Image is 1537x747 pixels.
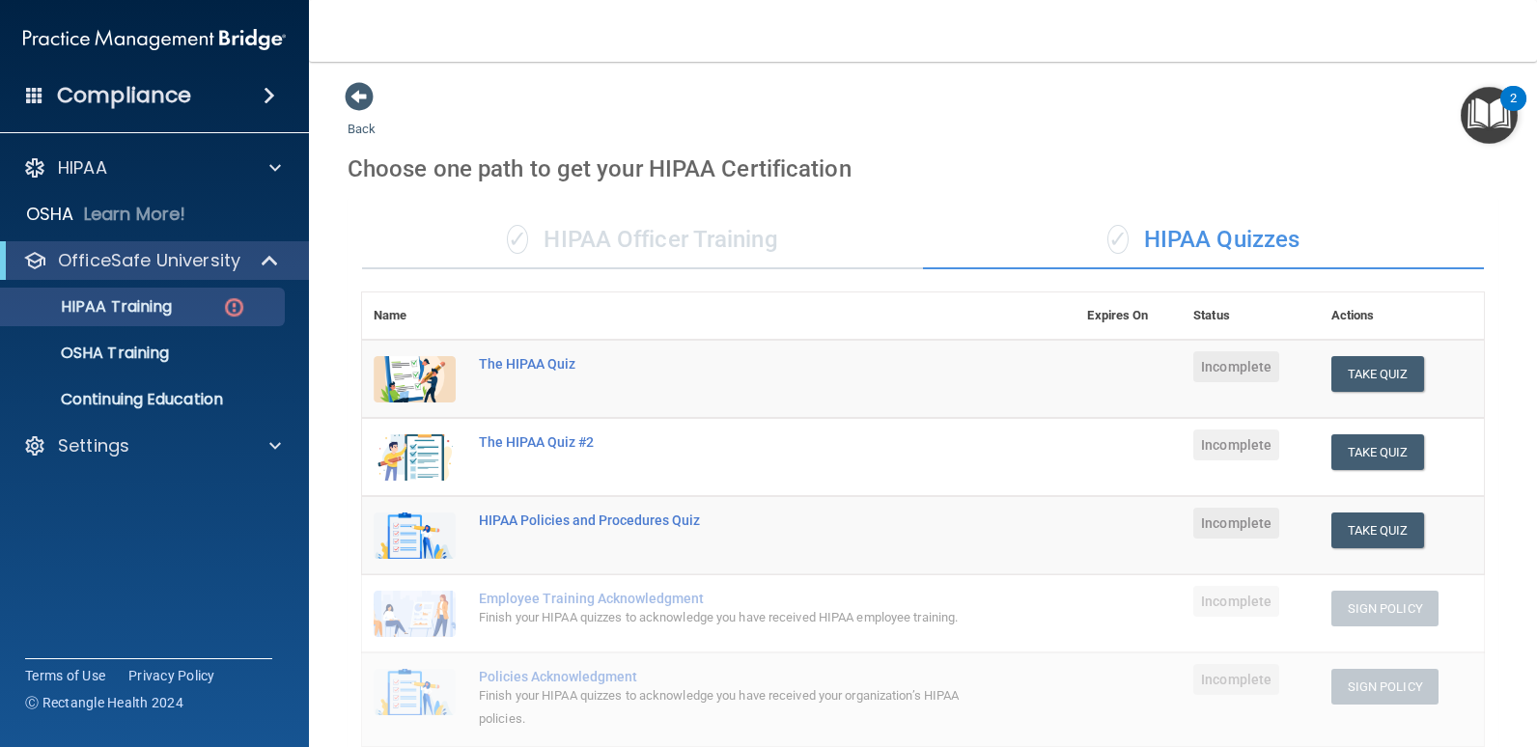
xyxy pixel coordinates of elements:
[1182,292,1319,340] th: Status
[26,203,74,226] p: OSHA
[25,666,105,685] a: Terms of Use
[1331,356,1424,392] button: Take Quiz
[58,249,240,272] p: OfficeSafe University
[1510,98,1517,124] div: 2
[1331,512,1424,548] button: Take Quiz
[348,98,376,136] a: Back
[58,434,129,457] p: Settings
[362,292,467,340] th: Name
[479,606,979,629] div: Finish your HIPAA quizzes to acknowledge you have received HIPAA employee training.
[23,434,281,457] a: Settings
[1107,225,1129,254] span: ✓
[479,684,979,731] div: Finish your HIPAA quizzes to acknowledge you have received your organization’s HIPAA policies.
[1193,586,1279,617] span: Incomplete
[362,211,923,269] div: HIPAA Officer Training
[1193,664,1279,695] span: Incomplete
[1320,292,1484,340] th: Actions
[13,297,172,317] p: HIPAA Training
[479,669,979,684] div: Policies Acknowledgment
[23,249,280,272] a: OfficeSafe University
[57,82,191,109] h4: Compliance
[13,390,276,409] p: Continuing Education
[1461,87,1518,144] button: Open Resource Center, 2 new notifications
[348,141,1498,197] div: Choose one path to get your HIPAA Certification
[23,20,286,59] img: PMB logo
[1076,292,1182,340] th: Expires On
[58,156,107,180] p: HIPAA
[479,512,979,528] div: HIPAA Policies and Procedures Quiz
[1203,610,1514,687] iframe: Drift Widget Chat Controller
[1193,508,1279,539] span: Incomplete
[84,203,186,226] p: Learn More!
[23,156,281,180] a: HIPAA
[13,344,169,363] p: OSHA Training
[479,434,979,450] div: The HIPAA Quiz #2
[1331,591,1439,626] button: Sign Policy
[923,211,1484,269] div: HIPAA Quizzes
[1193,429,1279,460] span: Incomplete
[25,693,183,712] span: Ⓒ Rectangle Health 2024
[128,666,215,685] a: Privacy Policy
[1331,434,1424,470] button: Take Quiz
[222,295,246,319] img: danger-circle.6113f641.png
[479,591,979,606] div: Employee Training Acknowledgment
[479,356,979,372] div: The HIPAA Quiz
[507,225,528,254] span: ✓
[1193,351,1279,382] span: Incomplete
